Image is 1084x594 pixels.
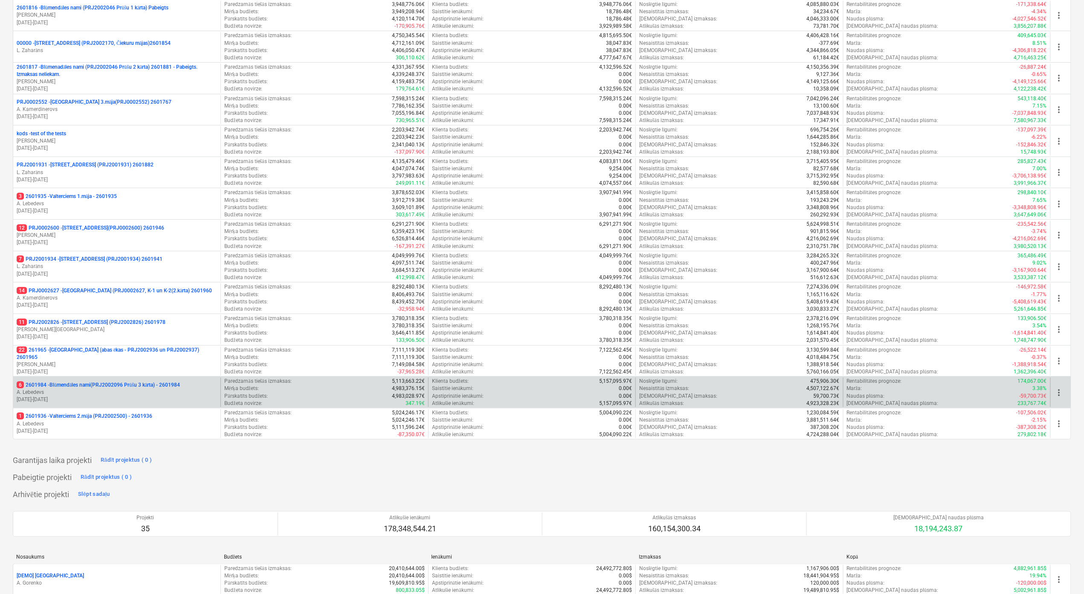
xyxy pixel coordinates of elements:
p: Nesaistītās izmaksas : [639,134,690,141]
p: A. Lebedevs [17,389,217,396]
div: Rādīt projektus ( 0 ) [81,472,132,482]
p: 3,991,966.37€ [1014,180,1047,187]
p: L. Zaharāns [17,263,217,270]
p: 3,415,858.60€ [807,189,840,196]
p: 3,948,776.06€ [392,1,425,8]
p: 0.00€ [619,141,632,148]
p: Noslēgtie līgumi : [639,1,678,8]
p: Pārskatīts budžets : [224,47,268,54]
p: 0.00€ [619,78,632,85]
div: PRJ0002552 -[GEOGRAPHIC_DATA] 3.māja(PRJ0002552) 2601767A. Kamerdinerovs[DATE]-[DATE] [17,99,217,120]
p: -377.69€ [819,40,840,47]
p: 17,347.91€ [814,117,840,124]
p: Apstiprinātie ienākumi : [432,47,484,54]
p: 543,118.40€ [1018,95,1047,102]
p: Klienta budžets : [432,126,469,134]
p: Pārskatīts budžets : [224,78,268,85]
p: Pārskatīts budžets : [224,15,268,23]
p: Saistītie ienākumi : [432,40,474,47]
p: 306,110.62€ [396,54,425,61]
p: Mērķa budžets : [224,71,259,78]
p: Naudas plūsma : [847,47,885,54]
p: 2,203,942.74€ [599,126,632,134]
p: 4,750,345.54€ [392,32,425,39]
p: Apstiprinātie ienākumi : [432,15,484,23]
p: 4,150,356.39€ [807,64,840,71]
p: [DEMOGRAPHIC_DATA] izmaksas : [639,172,717,180]
p: -152,846.32€ [1017,141,1047,148]
p: [DEMOGRAPHIC_DATA] naudas plūsma : [847,117,939,124]
span: 7 [17,256,24,262]
p: [DEMOGRAPHIC_DATA] naudas plūsma : [847,54,939,61]
p: 4,331,367.95€ [392,64,425,71]
p: Paredzamās tiešās izmaksas : [224,64,291,71]
p: Nesaistītās izmaksas : [639,71,690,78]
p: Mērķa budžets : [224,40,259,47]
p: 2,341,040.13€ [392,141,425,148]
p: [DATE] - [DATE] [17,368,217,376]
p: 2601816 - Blūmendāles nami (PRJ2002046 Prūšu 1 kārta) Pabeigts [17,4,168,12]
p: 4,120,114.70€ [392,15,425,23]
p: 2601984 - Blūmendāles nami(PRJ2002096 Prūšu 3 kārta) - 2601984 [17,381,180,389]
p: 7,055,196.84€ [392,110,425,117]
span: 12 [17,224,27,231]
p: -4.34% [1032,8,1047,15]
p: 2,203,942.23€ [392,134,425,141]
p: L. Zaharāns [17,169,217,176]
p: Mērķa budžets : [224,165,259,172]
p: Paredzamās tiešās izmaksas : [224,158,291,165]
p: A. Gorenko [17,579,217,587]
p: 3,948,776.06€ [599,1,632,8]
p: 9,254.00€ [609,165,632,172]
p: Rentabilitātes prognoze : [847,1,902,8]
p: Noslēgtie līgumi : [639,158,678,165]
p: 3,929,989.58€ [599,23,632,30]
p: -0.65% [1032,71,1047,78]
p: 2601935 - Valterciems 1.māja - 2601935 [17,193,117,200]
p: 18,786.48€ [606,15,632,23]
span: 22 [17,346,27,353]
p: -26,887.24€ [1020,64,1047,71]
p: 3,949,208.94€ [392,8,425,15]
p: 13,100.60€ [814,102,840,110]
p: [DEMOGRAPHIC_DATA] naudas plūsma : [847,85,939,93]
p: PRJ0002600 - [STREET_ADDRESS](PRJ0002600) 2601946 [17,224,164,232]
p: 2,203,942.74€ [392,126,425,134]
div: 62601984 -Blūmendāles nami(PRJ2002096 Prūšu 3 kārta) - 2601984A. Lebedevs[DATE]-[DATE] [17,381,217,403]
p: 4,712,161.09€ [392,40,425,47]
div: 12PRJ0002600 -[STREET_ADDRESS](PRJ0002600) 2601946[PERSON_NAME][DATE]-[DATE] [17,224,217,246]
p: 3,715,405.95€ [807,158,840,165]
div: 22261965 -[GEOGRAPHIC_DATA] (abas ēkas - PRJ2002936 un PRJ2002937) 2601965[PERSON_NAME][DATE]-[DATE] [17,346,217,376]
p: Budžeta novirze : [224,117,262,124]
p: 7,042,096.24€ [807,95,840,102]
p: Paredzamās tiešās izmaksas : [224,1,291,8]
p: Noslēgtie līgumi : [639,189,678,196]
p: Pārskatīts budžets : [224,204,268,211]
p: Naudas plūsma : [847,78,885,85]
p: -170,905.76€ [394,23,425,30]
p: 7,580,967.33€ [1014,117,1047,124]
p: [DATE] - [DATE] [17,145,217,152]
p: 0.00€ [619,204,632,211]
p: 18,786.48€ [606,8,632,15]
p: Naudas plūsma : [847,141,885,148]
p: Noslēgtie līgumi : [639,32,678,39]
p: Marža : [847,40,862,47]
p: 00000 - [STREET_ADDRESS] (PRJ2002170, Čiekuru mājas)2601854 [17,40,171,47]
p: Klienta budžets : [432,64,469,71]
p: -7,037,848.93€ [1013,110,1047,117]
p: Noslēgtie līgumi : [639,126,678,134]
p: Saistītie ienākumi : [432,197,474,204]
p: Nesaistītās izmaksas : [639,40,690,47]
p: Marža : [847,165,862,172]
p: Marža : [847,197,862,204]
p: PRJ2001931 - [STREET_ADDRESS] (PRJ2001931) 2601882 [17,161,154,169]
p: Mērķa budžets : [224,197,259,204]
p: 7,598,315.24€ [599,117,632,124]
p: PRJ2002826 - [STREET_ADDRESS] (PRJ2002826) 2601978 [17,319,165,326]
p: 3,878,652.03€ [392,189,425,196]
p: 3,856,207.88€ [1014,23,1047,30]
p: 7,037,848.93€ [807,110,840,117]
p: Nesaistītās izmaksas : [639,197,690,204]
p: 2601817 - Blūmenadāles nami (PRJ2002046 Prūšu 2 kārta) 2601881 - Pabeigts. Izmaksas neliekam. [17,64,217,78]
